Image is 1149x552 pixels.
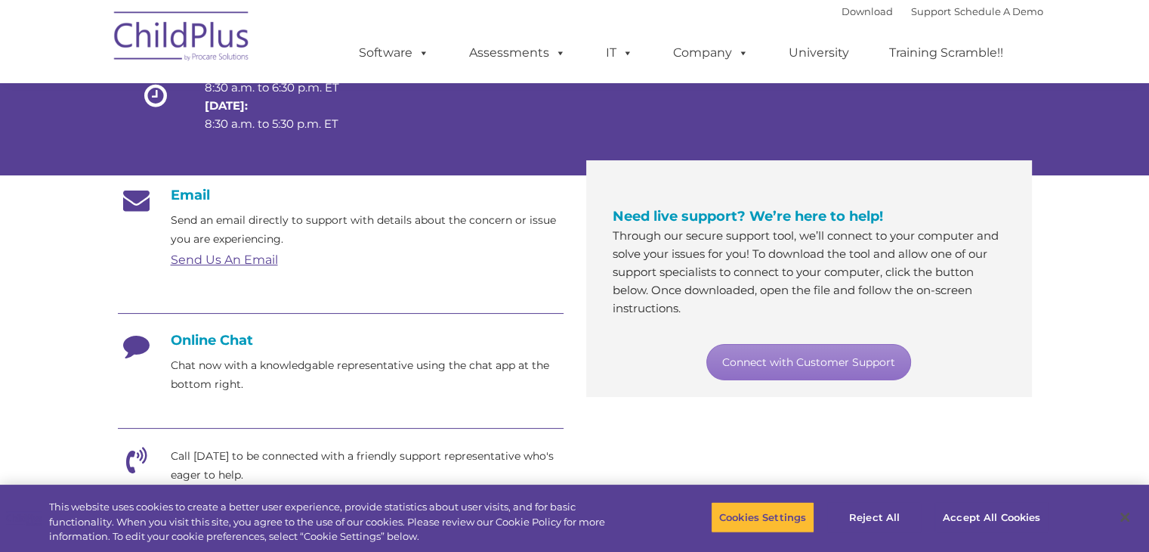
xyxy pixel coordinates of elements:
p: 8:30 a.m. to 6:30 p.m. ET 8:30 a.m. to 5:30 p.m. ET [205,60,365,133]
span: Need live support? We’re here to help! [613,208,883,225]
button: Accept All Cookies [934,501,1049,533]
a: University [774,38,864,68]
a: Support [911,5,951,17]
button: Close [1108,501,1141,534]
button: Cookies Settings [711,501,814,533]
p: Chat now with a knowledgable representative using the chat app at the bottom right. [171,356,564,394]
p: Send an email directly to support with details about the concern or issue you are experiencing. [171,211,564,249]
h4: Email [118,187,564,203]
p: Through our secure support tool, we’ll connect to your computer and solve your issues for you! To... [613,227,1005,318]
button: Reject All [827,501,922,533]
font: | [842,5,1043,17]
a: Training Scramble!! [874,38,1018,68]
h4: Online Chat [118,332,564,349]
a: IT [591,38,648,68]
a: Connect with Customer Support [706,344,911,380]
a: Company [658,38,764,68]
img: ChildPlus by Procare Solutions [107,1,258,76]
a: Send Us An Email [171,253,278,267]
a: Assessments [454,38,581,68]
div: This website uses cookies to create a better user experience, provide statistics about user visit... [49,500,632,544]
strong: [DATE]: [205,98,248,113]
a: Software [344,38,444,68]
a: Schedule A Demo [954,5,1043,17]
a: Download [842,5,893,17]
p: Call [DATE] to be connected with a friendly support representative who's eager to help. [171,447,564,485]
